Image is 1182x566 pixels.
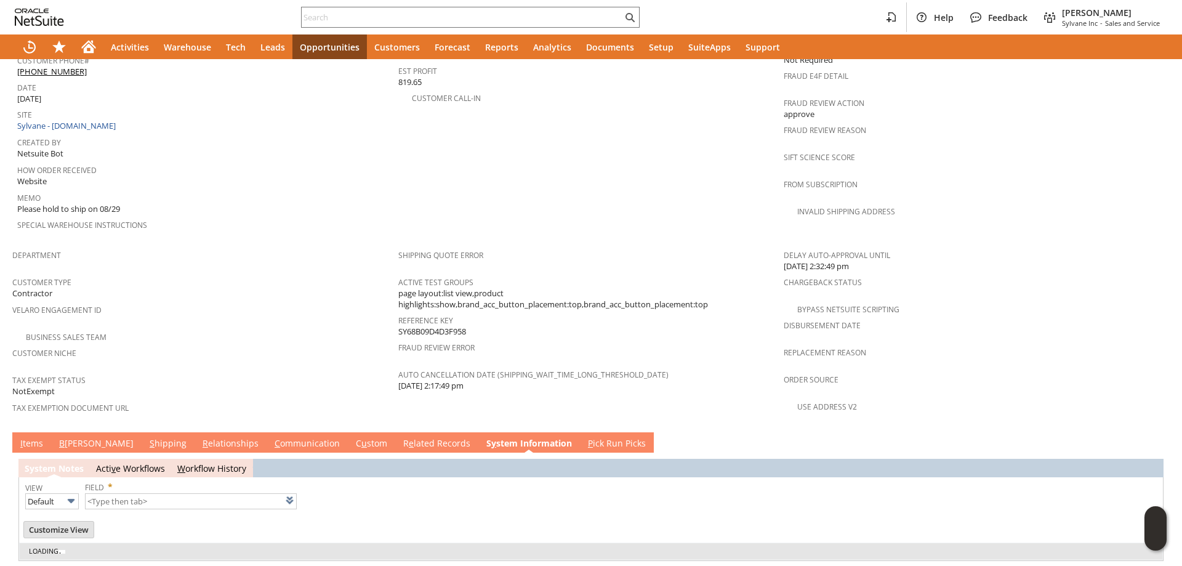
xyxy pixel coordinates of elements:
[622,10,637,25] svg: Search
[784,320,861,331] a: Disbursement Date
[64,494,78,508] img: More Options
[784,250,890,261] a: Delay Auto-Approval Until
[17,203,120,215] span: Please hold to ship on 08/29
[177,463,246,474] a: Workflow History
[533,41,571,53] span: Analytics
[797,402,857,412] a: Use Address V2
[111,463,116,474] span: v
[17,93,41,105] span: [DATE]
[177,463,185,474] span: W
[17,83,36,93] a: Date
[12,375,86,386] a: Tax Exempt Status
[681,34,738,59] a: SuiteApps
[253,34,292,59] a: Leads
[20,437,23,449] span: I
[483,437,575,451] a: System Information
[85,482,104,493] a: Field
[24,522,94,538] input: Customize View
[478,34,526,59] a: Reports
[427,34,478,59] a: Forecast
[641,34,681,59] a: Setup
[300,41,360,53] span: Opportunities
[784,152,855,163] a: Sift Science Score
[74,34,103,59] a: Home
[398,277,473,288] a: Active Test Groups
[586,41,634,53] span: Documents
[1105,18,1160,28] span: Sales and Service
[25,483,42,493] a: View
[12,288,52,299] span: Contractor
[111,41,149,53] span: Activities
[398,370,669,380] a: Auto Cancellation Date (shipping_wait_time_long_threshold_date)
[526,34,579,59] a: Analytics
[85,493,297,509] input: <Type then tab>
[292,34,367,59] a: Opportunities
[302,10,622,25] input: Search
[164,41,211,53] span: Warehouse
[56,437,137,451] a: B[PERSON_NAME]
[156,34,219,59] a: Warehouse
[226,41,246,53] span: Tech
[150,437,155,449] span: S
[59,437,65,449] span: B
[25,463,84,474] a: System Notes
[784,347,866,358] a: Replacement reason
[435,41,470,53] span: Forecast
[26,332,107,342] a: Business Sales Team
[147,437,190,451] a: Shipping
[784,277,862,288] a: Chargeback Status
[12,277,71,288] a: Customer Type
[15,34,44,59] a: Recent Records
[398,288,778,310] span: page layout:list view,product highlights:show,brand_acc_button_placement:top,brand_acc_button_pla...
[17,55,89,66] a: Customer Phone#
[398,342,475,353] a: Fraud Review Error
[784,261,849,272] span: [DATE] 2:32:49 pm
[199,437,262,451] a: Relationships
[17,148,63,160] span: Netsuite Bot
[400,437,473,451] a: Related Records
[412,93,481,103] a: Customer Call-in
[271,437,343,451] a: Communication
[15,9,64,26] svg: logo
[12,403,129,413] a: Tax Exemption Document URL
[17,220,147,230] a: Special Warehouse Instructions
[784,71,848,81] a: Fraud E4F Detail
[12,348,76,358] a: Customer Niche
[52,39,66,54] svg: Shortcuts
[491,437,496,449] span: y
[374,41,420,53] span: Customers
[784,108,814,120] span: approve
[784,125,866,135] a: Fraud Review Reason
[96,463,165,474] a: Active Workflows
[81,39,96,54] svg: Home
[361,437,367,449] span: u
[485,41,518,53] span: Reports
[103,34,156,59] a: Activities
[17,176,47,187] span: Website
[398,315,453,326] a: Reference Key
[409,437,414,449] span: e
[746,41,780,53] span: Support
[797,304,899,315] a: Bypass NetSuite Scripting
[1144,529,1167,551] span: Oracle Guided Learning Widget. To move around, please hold and drag
[203,437,208,449] span: R
[988,12,1027,23] span: Feedback
[585,437,649,451] a: Pick Run Picks
[17,193,41,203] a: Memo
[260,41,285,53] span: Leads
[20,543,1162,560] td: Loading
[1148,435,1162,450] a: Unrolled view on
[17,437,46,451] a: Items
[25,493,79,509] input: Default
[649,41,673,53] span: Setup
[17,165,97,176] a: How Order Received
[1144,506,1167,551] iframe: Click here to launch Oracle Guided Learning Help Panel
[738,34,787,59] a: Support
[22,39,37,54] svg: Recent Records
[784,374,838,385] a: Order Source
[219,34,253,59] a: Tech
[398,250,483,261] a: Shipping Quote Error
[275,437,280,449] span: C
[12,386,55,397] span: NotExempt
[398,66,437,76] a: Est Profit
